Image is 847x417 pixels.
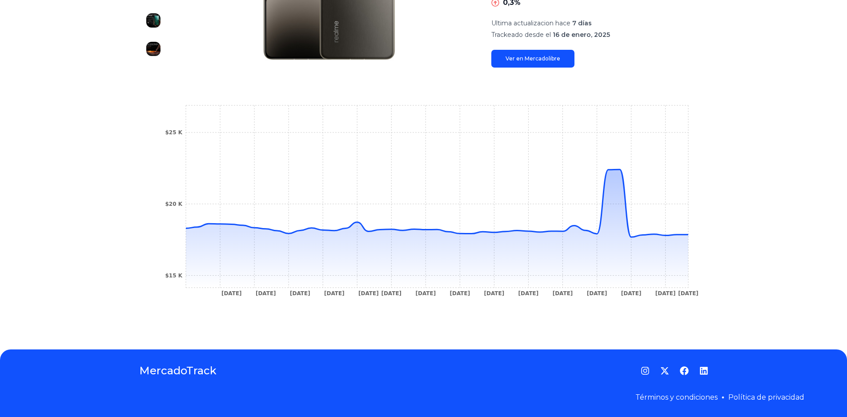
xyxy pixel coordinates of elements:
tspan: [DATE] [484,290,504,297]
tspan: [DATE] [324,290,345,297]
a: Términos y condiciones [635,393,718,401]
a: Twitter [660,366,669,375]
a: Ver en Mercadolibre [491,50,574,68]
tspan: [DATE] [586,290,607,297]
tspan: [DATE] [415,290,436,297]
a: Facebook [680,366,689,375]
tspan: [DATE] [289,290,310,297]
tspan: $25 K [165,129,182,136]
span: 7 días [572,19,592,27]
tspan: [DATE] [381,290,401,297]
a: Instagram [641,366,650,375]
tspan: $20 K [165,201,182,207]
tspan: [DATE] [450,290,470,297]
tspan: [DATE] [678,290,698,297]
tspan: [DATE] [255,290,276,297]
img: Realme Gt 7 Pro 12 Gb De Ram 512 Gb De Rom Snapdragon 8 Elite Eco2 Pantalla Amoled 50 Mp Sony Imx... [146,13,161,28]
span: Trackeado desde el [491,31,551,39]
tspan: $15 K [165,273,182,279]
tspan: [DATE] [358,290,379,297]
tspan: [DATE] [518,290,538,297]
img: Realme Gt 7 Pro 12 Gb De Ram 512 Gb De Rom Snapdragon 8 Elite Eco2 Pantalla Amoled 50 Mp Sony Imx... [146,42,161,56]
a: Política de privacidad [728,393,804,401]
tspan: [DATE] [621,290,641,297]
a: LinkedIn [699,366,708,375]
a: MercadoTrack [139,364,217,378]
span: Ultima actualizacion hace [491,19,570,27]
tspan: [DATE] [221,290,241,297]
tspan: [DATE] [655,290,675,297]
tspan: [DATE] [552,290,573,297]
span: 16 de enero, 2025 [553,31,610,39]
